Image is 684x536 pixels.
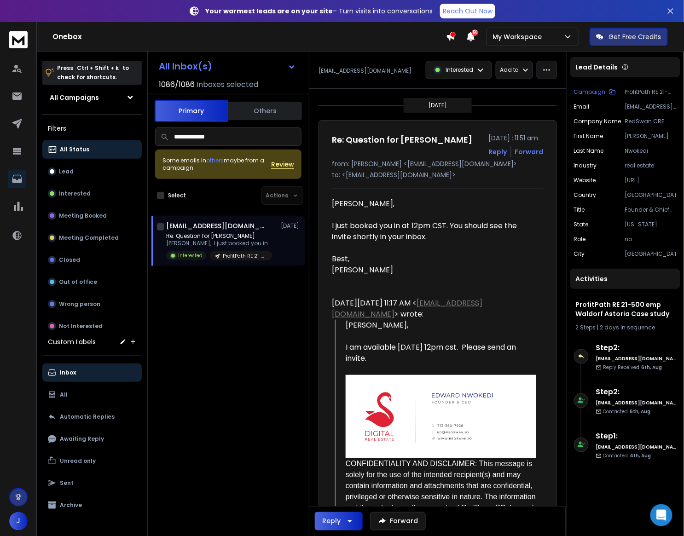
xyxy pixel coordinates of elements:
[166,232,272,240] p: Re: Question for [PERSON_NAME]
[596,431,677,442] h6: Step 1 :
[346,320,536,331] div: [PERSON_NAME],
[52,31,446,42] h1: Onebox
[570,269,680,289] div: Activities
[332,170,544,179] p: to: <[EMAIL_ADDRESS][DOMAIN_NAME]>
[346,342,536,364] div: I am available [DATE] 12pm cst. Please send an invite.
[332,198,536,276] div: [PERSON_NAME], I just booked you in at 12pm CST. You should see the invite shortly in your inbox....
[60,391,68,398] p: All
[59,278,97,286] p: Out of office
[48,337,96,346] h3: Custom Labels
[9,512,28,530] button: J
[429,102,447,109] p: [DATE]
[42,474,142,492] button: Sent
[625,88,677,96] p: ProfitPath RE 21-500 emp Waldorf Astoria Case study
[205,6,333,16] strong: Your warmest leads are on your site
[625,162,677,169] p: real estate
[630,452,651,459] span: 4th, Aug
[42,386,142,404] button: All
[159,79,195,90] span: 1086 / 1086
[50,93,99,102] h1: All Campaigns
[603,408,651,415] p: Contacted
[574,118,621,125] p: Company Name
[59,212,107,219] p: Meeting Booked
[168,192,186,199] label: Select
[42,363,142,382] button: Inbox
[228,101,302,121] button: Others
[57,63,129,82] p: Press to check for shortcuts.
[625,118,677,125] p: RedSwan CRE
[197,79,258,90] h3: Inboxes selected
[205,6,433,16] p: – Turn visits into conversations
[42,496,142,514] button: Archive
[322,517,341,526] div: Reply
[60,501,82,509] p: Archive
[642,364,662,371] span: 6th, Aug
[42,273,142,291] button: Out of office
[155,100,228,122] button: Primary
[625,191,677,199] p: [GEOGRAPHIC_DATA]
[332,298,536,320] div: [DATE][DATE] 11:17 AM < > wrote:
[370,512,426,530] button: Forward
[596,399,677,406] h6: [EMAIL_ADDRESS][DOMAIN_NAME]
[574,147,604,155] p: Last Name
[162,157,271,172] div: Some emails in maybe from a campaign
[166,240,272,247] p: [PERSON_NAME], I just booked you in
[59,190,91,197] p: Interested
[625,221,677,228] p: [US_STATE]
[42,408,142,426] button: Automatic Replies
[515,147,544,156] div: Forward
[630,408,651,415] span: 6th, Aug
[596,444,677,450] h6: [EMAIL_ADDRESS][DOMAIN_NAME]
[332,133,472,146] h1: Re: Question for [PERSON_NAME]
[60,369,76,376] p: Inbox
[576,300,675,318] h1: ProfitPath RE 21-500 emp Waldorf Astoria Case study
[42,207,142,225] button: Meeting Booked
[446,66,473,74] p: Interested
[159,62,212,71] h1: All Inbox(s)
[625,133,677,140] p: [PERSON_NAME]
[59,168,74,175] p: Lead
[596,355,677,362] h6: [EMAIL_ADDRESS][DOMAIN_NAME]
[346,375,536,458] img: www.redswan.io
[443,6,493,16] p: Reach Out Now
[59,323,103,330] p: Not Interested
[315,512,363,530] button: Reply
[625,206,677,213] p: Founder & Chief Executive Officer
[42,317,142,335] button: Not Interested
[42,452,142,470] button: Unread only
[9,31,28,48] img: logo
[59,256,80,264] p: Closed
[271,160,294,169] button: Review
[574,250,585,258] p: City
[60,479,74,487] p: Sent
[574,133,603,140] p: First Name
[42,162,142,181] button: Lead
[596,386,677,398] h6: Step 2 :
[166,221,267,231] h1: [EMAIL_ADDRESS][DOMAIN_NAME]
[223,253,267,259] p: ProfitPath RE 21-500 emp Waldorf Astoria Case study
[574,88,616,96] button: Campaign
[574,221,589,228] p: State
[574,88,606,96] p: Campaign
[42,184,142,203] button: Interested
[603,452,651,459] p: Contacted
[609,32,661,41] p: Get Free Credits
[319,67,412,75] p: [EMAIL_ADDRESS][DOMAIN_NAME]
[625,103,677,110] p: [EMAIL_ADDRESS][DOMAIN_NAME]
[574,191,597,199] p: Country
[576,324,675,331] div: |
[59,300,100,308] p: Wrong person
[60,457,96,465] p: Unread only
[576,323,596,331] span: 2 Steps
[206,156,224,164] span: others
[60,435,104,443] p: Awaiting Reply
[600,323,655,331] span: 2 days in sequence
[625,236,677,243] p: no
[488,133,544,143] p: [DATE] : 11:51 am
[590,28,668,46] button: Get Free Credits
[574,162,597,169] p: industry
[500,66,519,74] p: Add to
[576,63,618,72] p: Lead Details
[574,206,585,213] p: title
[42,430,142,448] button: Awaiting Reply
